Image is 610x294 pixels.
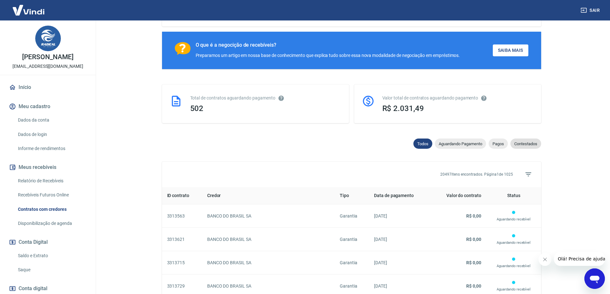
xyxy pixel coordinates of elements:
[382,104,424,113] span: R$ 2.031,49
[489,139,508,149] div: Pagos
[584,268,605,289] iframe: Botão para abrir a janela de mensagens
[15,142,88,155] a: Informe de rendimentos
[431,187,486,204] th: Valor do contrato
[510,139,541,149] div: Contestados
[15,114,88,127] a: Dados da conta
[374,283,426,290] p: [DATE]
[207,259,329,266] p: BANCO DO BRASIL SA
[492,210,536,222] div: Este contrato ainda não possui recebíveis pois os mesmos serão gerados através de suas vendas fut...
[15,174,88,187] a: Relatório de Recebíveis
[492,233,536,246] div: Este contrato ainda não possui recebíveis pois os mesmos serão gerados através de suas vendas fut...
[196,42,460,48] div: O que é a negocição de recebíveis?
[374,259,426,266] p: [DATE]
[207,283,329,290] p: BANCO DO BRASIL SA
[35,26,61,51] img: 390d95a4-0b2f-43fe-8fa0-e43eda86bb40.jpeg
[493,44,528,56] a: Saiba Mais
[8,235,88,249] button: Conta Digital
[492,256,536,269] div: Este contrato ainda não possui recebíveis pois os mesmos serão gerados através de suas vendas fut...
[413,139,432,149] div: Todos
[481,95,487,101] svg: O valor comprometido não se refere a pagamentos pendentes na Vindi e sim como garantia a outras i...
[8,160,88,174] button: Meus recebíveis
[8,99,88,114] button: Meu cadastro
[466,283,481,289] strong: R$ 0,00
[340,236,364,243] p: Garantia
[8,80,88,94] a: Início
[492,280,536,292] div: Este contrato ainda não possui recebíveis pois os mesmos serão gerados através de suas vendas fut...
[489,141,508,146] span: Pagos
[440,171,513,177] p: 20497 itens encontrados. Página 1 de 1025
[167,283,197,290] p: 3313729
[202,187,335,204] th: Credor
[167,259,197,266] p: 3313715
[492,263,536,269] p: Aguardando recebível
[190,104,341,113] div: 502
[466,237,481,242] strong: R$ 0,00
[8,0,49,20] img: Vindi
[278,95,284,101] svg: Esses contratos não se referem à Vindi, mas sim a outras instituições.
[510,141,541,146] span: Contestados
[162,187,202,204] th: ID contrato
[492,240,536,246] p: Aguardando recebível
[15,128,88,141] a: Dados de login
[15,203,88,216] a: Contratos com credores
[539,253,551,266] iframe: Fechar mensagem
[4,4,54,10] span: Olá! Precisa de ajuda?
[340,259,364,266] p: Garantia
[382,95,533,101] div: Valor total de contratos aguardando pagamento
[15,263,88,276] a: Saque
[207,236,329,243] p: BANCO DO BRASIL SA
[374,213,426,219] p: [DATE]
[15,249,88,262] a: Saldo e Extrato
[167,236,197,243] p: 3313621
[413,141,432,146] span: Todos
[466,213,481,219] strong: R$ 0,00
[196,52,460,59] div: Preparamos um artigo em nossa base de conhecimento que explica tudo sobre essa nova modalidade de...
[466,260,481,265] strong: R$ 0,00
[340,283,364,290] p: Garantia
[554,252,605,266] iframe: Mensagem da empresa
[190,95,341,101] div: Total de contratos aguardando pagamento
[15,188,88,202] a: Recebíveis Futuros Online
[175,42,191,55] img: Ícone com um ponto de interrogação.
[369,187,431,204] th: Data de pagamento
[435,141,486,146] span: Aguardando Pagamento
[15,217,88,230] a: Disponibilização de agenda
[579,4,602,16] button: Sair
[340,213,364,219] p: Garantia
[207,213,329,219] p: BANCO DO BRASIL SA
[19,284,47,293] span: Conta digital
[521,167,536,182] span: Filtros
[335,187,369,204] th: Tipo
[486,187,541,204] th: Status
[167,213,197,219] p: 3313563
[435,139,486,149] div: Aguardando Pagamento
[374,236,426,243] p: [DATE]
[492,217,536,222] p: Aguardando recebível
[12,63,83,70] p: [EMAIL_ADDRESS][DOMAIN_NAME]
[22,54,73,60] p: [PERSON_NAME]
[492,287,536,292] p: Aguardando recebível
